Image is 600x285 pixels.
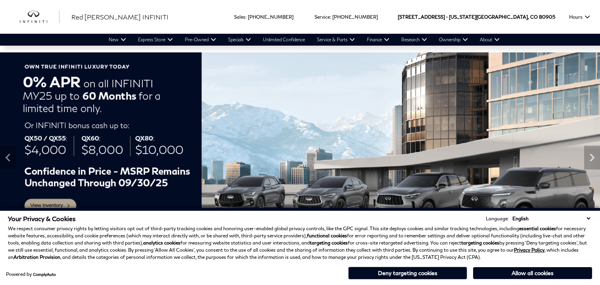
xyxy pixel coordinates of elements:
[433,34,474,46] a: Ownership
[71,12,169,22] a: Red [PERSON_NAME] INFINITI
[8,215,76,222] span: Your Privacy & Cookies
[132,34,179,46] a: Express Store
[71,13,169,21] span: Red [PERSON_NAME] INFINITI
[332,14,378,20] a: [PHONE_NUMBER]
[310,240,348,246] strong: targeting cookies
[8,225,592,261] p: We respect consumer privacy rights by letting visitors opt out of third-party tracking cookies an...
[330,14,331,20] span: :
[143,240,180,246] strong: analytics cookies
[514,247,544,253] a: Privacy Policy
[474,34,506,46] a: About
[486,216,509,221] div: Language:
[248,14,293,20] a: [PHONE_NUMBER]
[179,34,222,46] a: Pre-Owned
[20,11,59,23] a: infiniti
[13,254,60,260] strong: Arbitration Provision
[307,233,347,239] strong: functional cookies
[395,34,433,46] a: Research
[510,215,592,222] select: Language Select
[314,14,330,20] span: Service
[6,272,56,277] div: Powered by
[311,34,361,46] a: Service & Parts
[222,34,257,46] a: Specials
[519,225,556,231] strong: essential cookies
[257,34,311,46] a: Unlimited Confidence
[398,14,555,20] a: [STREET_ADDRESS] • [US_STATE][GEOGRAPHIC_DATA], CO 80905
[584,146,600,169] div: Next
[461,240,499,246] strong: targeting cookies
[103,34,132,46] a: New
[473,267,592,279] button: Allow all cookies
[245,14,247,20] span: :
[33,272,56,277] a: ComplyAuto
[103,34,506,46] nav: Main Navigation
[361,34,395,46] a: Finance
[348,267,467,279] button: Deny targeting cookies
[234,14,245,20] span: Sales
[20,11,59,23] img: INFINITI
